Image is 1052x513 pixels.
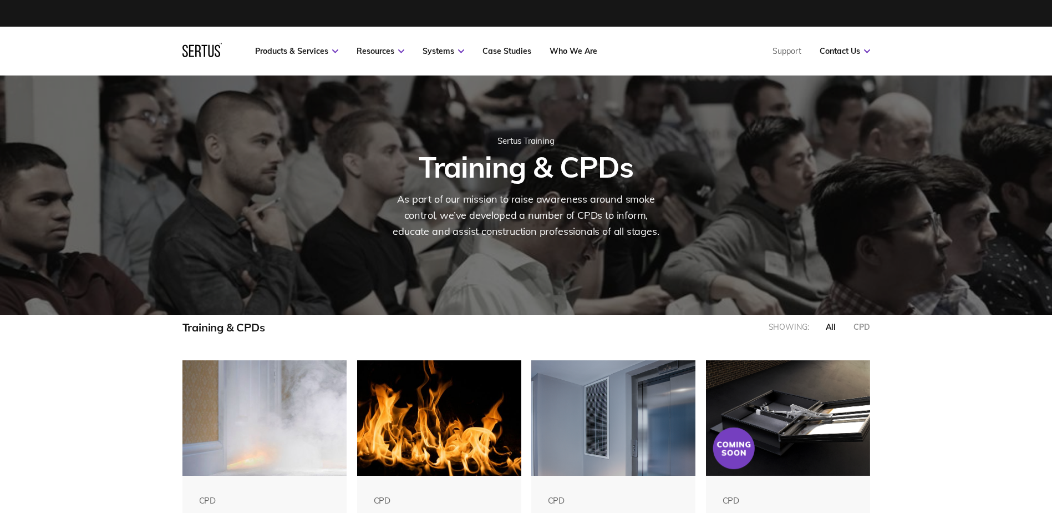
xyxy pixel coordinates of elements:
[773,46,801,56] a: Support
[723,495,854,506] div: CPD
[482,46,531,56] a: Case Studies
[374,495,505,506] div: CPD
[853,322,870,332] div: CPD
[548,495,679,506] div: CPD
[255,46,338,56] a: Products & Services
[826,322,836,332] div: all
[550,46,597,56] a: Who We Are
[769,322,809,332] div: Showing:
[423,46,464,56] a: Systems
[182,320,265,334] div: Training & CPDs
[223,149,829,185] h1: Training & CPDs
[199,495,331,506] div: CPD
[820,46,870,56] a: Contact Us
[388,192,665,239] div: As part of our mission to raise awareness around smoke control, we’ve developed a number of CPDs ...
[223,135,829,146] div: Sertus Training
[357,46,404,56] a: Resources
